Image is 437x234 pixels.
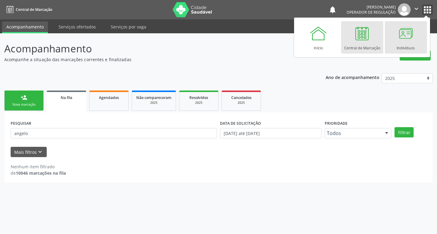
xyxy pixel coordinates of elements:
div: Nova marcação [9,102,39,107]
label: DATA DE SOLICITAÇÃO [220,119,261,128]
div: 2025 [136,101,171,105]
p: Acompanhamento [4,41,304,56]
label: Prioridade [325,119,347,128]
input: Selecione um intervalo [220,128,322,138]
strong: 10046 marcações na fila [16,170,66,176]
p: Acompanhe a situação das marcações correntes e finalizadas [4,56,304,63]
i: keyboard_arrow_down [37,149,43,155]
a: Central de Marcação [341,21,383,54]
div: Nenhum item filtrado [11,163,66,170]
button:  [411,3,422,16]
span: Na fila [61,95,72,100]
a: Serviços por vaga [107,21,151,32]
div: 2025 [226,101,256,105]
input: Nome, CNS [11,128,217,138]
div: [PERSON_NAME] [347,5,396,10]
label: PESQUISAR [11,119,31,128]
button: Mais filtroskeyboard_arrow_down [11,147,47,157]
a: Acompanhamento [2,21,48,33]
button: Filtrar [395,127,414,137]
a: Serviços ofertados [54,21,100,32]
div: person_add [21,94,27,101]
a: Indivíduos [385,21,427,54]
a: Início [297,21,340,54]
span: Central de Marcação [16,7,52,12]
span: Resolvidos [189,95,208,100]
span: Agendados [99,95,119,100]
button: apps [422,5,433,15]
p: Ano de acompanhamento [326,73,379,81]
a: Central de Marcação [4,5,52,15]
span: Todos [327,130,379,136]
i:  [413,5,420,12]
img: img [398,3,411,16]
div: de [11,170,66,176]
button: notifications [328,5,337,14]
span: Operador de regulação [347,10,396,15]
span: Cancelados [231,95,252,100]
span: Não compareceram [136,95,171,100]
div: 2025 [184,101,214,105]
